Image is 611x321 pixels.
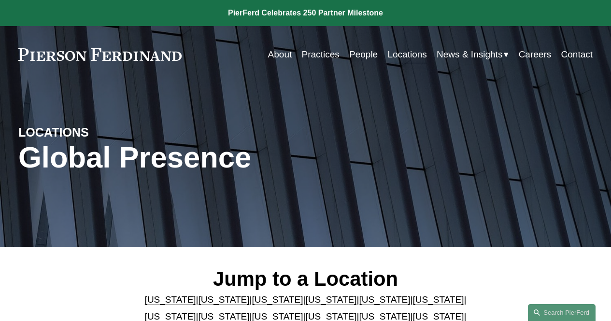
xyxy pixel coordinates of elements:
h1: Global Presence [18,140,401,174]
a: People [349,45,378,64]
a: Locations [387,45,426,64]
a: [US_STATE] [145,294,196,305]
a: Careers [519,45,552,64]
a: [US_STATE] [306,294,357,305]
a: About [268,45,292,64]
a: [US_STATE] [412,294,464,305]
a: [US_STATE] [359,294,410,305]
a: Practices [302,45,340,64]
span: News & Insights [437,46,502,63]
a: [US_STATE] [252,294,303,305]
h2: Jump to a Location [138,267,473,292]
a: folder dropdown [437,45,509,64]
h4: LOCATIONS [18,125,162,140]
a: Search this site [528,304,596,321]
a: Contact [561,45,593,64]
a: [US_STATE] [199,294,250,305]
